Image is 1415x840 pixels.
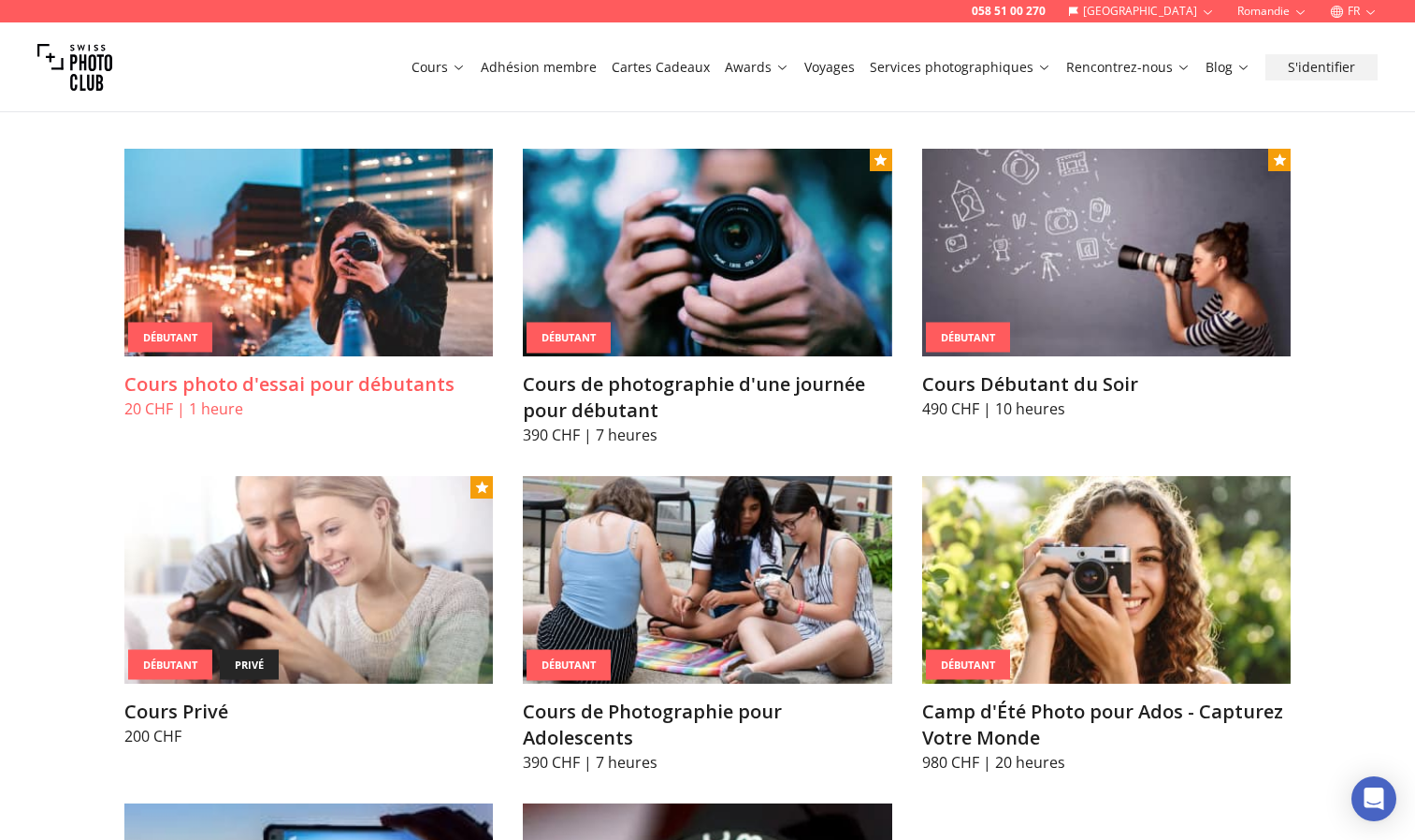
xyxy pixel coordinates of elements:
h3: Cours de Photographie pour Adolescents [523,699,892,751]
h3: Cours photo d'essai pour débutants [124,371,494,398]
a: 058 51 00 270 [972,4,1046,19]
button: Voyages [797,54,862,80]
a: Cours de photographie d'une journée pour débutantDébutantCours de photographie d'une journée pour... [523,149,892,446]
a: Cartes Cadeaux [612,58,710,77]
a: Cours de Photographie pour AdolescentsDébutantCours de Photographie pour Adolescents390 CHF | 7 h... [523,476,892,774]
a: Rencontrez-nous [1066,58,1191,77]
img: Cours Privé [124,476,494,684]
p: 390 CHF | 7 heures [523,424,892,446]
h3: Cours Privé [124,699,494,725]
button: Awards [717,54,797,80]
a: Awards [725,58,789,77]
h3: Cours Débutant du Soir [922,371,1292,398]
p: 20 CHF | 1 heure [124,398,494,420]
a: Cours [412,58,466,77]
div: privé [220,649,279,680]
h3: Cours de photographie d'une journée pour débutant [523,371,892,424]
div: Débutant [128,649,212,680]
img: Cours Débutant du Soir [922,149,1292,356]
img: Cours de photographie d'une journée pour débutant [523,149,892,356]
img: Swiss photo club [37,30,112,105]
p: 980 CHF | 20 heures [922,751,1292,774]
img: Camp d'Été Photo pour Ados - Capturez Votre Monde [922,476,1292,684]
div: Débutant [128,322,212,353]
img: Cours photo d'essai pour débutants [124,149,494,356]
button: Rencontrez-nous [1059,54,1198,80]
p: 390 CHF | 7 heures [523,751,892,774]
button: Cours [404,54,473,80]
h3: Camp d'Été Photo pour Ados - Capturez Votre Monde [922,699,1292,751]
button: Blog [1198,54,1258,80]
a: Cours photo d'essai pour débutantsDébutantCours photo d'essai pour débutants20 CHF | 1 heure [124,149,494,420]
a: Blog [1206,58,1250,77]
button: Services photographiques [862,54,1059,80]
a: Voyages [804,58,855,77]
div: Débutant [527,323,611,354]
div: Débutant [926,649,1010,680]
button: S'identifier [1265,54,1378,80]
a: Services photographiques [870,58,1051,77]
img: Cours de Photographie pour Adolescents [523,476,892,684]
a: Adhésion membre [481,58,597,77]
div: Débutant [926,322,1010,353]
a: Camp d'Été Photo pour Ados - Capturez Votre MondeDébutantCamp d'Été Photo pour Ados - Capturez Vo... [922,476,1292,774]
p: 490 CHF | 10 heures [922,398,1292,420]
button: Adhésion membre [473,54,604,80]
p: 200 CHF [124,725,494,747]
a: Cours Débutant du SoirDébutantCours Débutant du Soir490 CHF | 10 heures [922,149,1292,420]
div: Débutant [527,650,611,681]
button: Cartes Cadeaux [604,54,717,80]
a: Cours PrivéDébutantprivéCours Privé200 CHF [124,476,494,747]
div: Open Intercom Messenger [1351,776,1396,821]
